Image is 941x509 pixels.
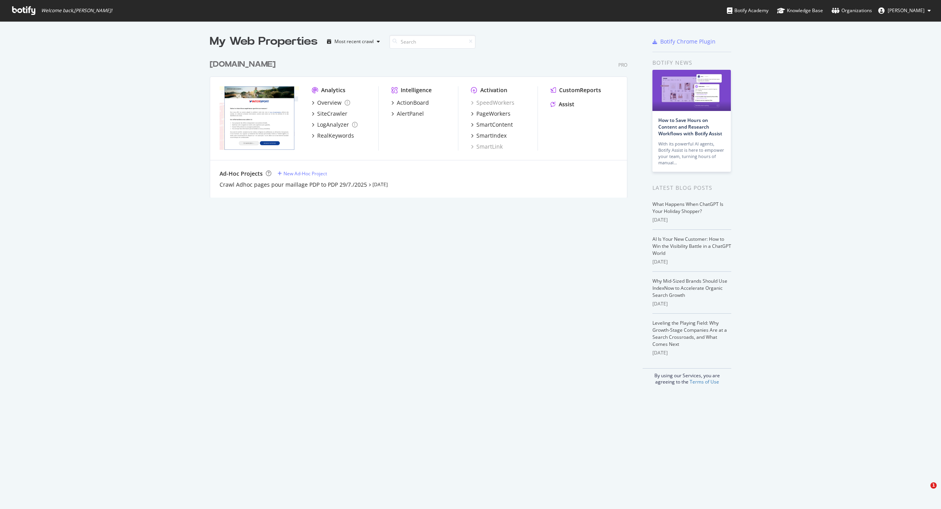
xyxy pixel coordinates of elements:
a: SmartContent [471,121,513,129]
div: ActionBoard [397,99,429,107]
div: My Web Properties [210,34,318,49]
a: CustomReports [550,86,601,94]
a: ActionBoard [391,99,429,107]
a: SmartIndex [471,132,507,140]
button: [PERSON_NAME] [872,4,937,17]
div: Knowledge Base [777,7,823,15]
div: [DATE] [652,216,731,224]
div: RealKeywords [317,132,354,140]
div: [DOMAIN_NAME] [210,59,276,70]
button: Most recent crawl [324,35,383,48]
a: PageWorkers [471,110,510,118]
a: Botify Chrome Plugin [652,38,716,45]
a: Assist [550,100,574,108]
span: Astrid Donnars [888,7,925,14]
a: AlertPanel [391,110,424,118]
div: CustomReports [559,86,601,94]
input: Search [389,35,476,49]
div: SiteCrawler [317,110,347,118]
div: Latest Blog Posts [652,184,731,192]
a: How to Save Hours on Content and Research Workflows with Botify Assist [658,117,722,137]
a: Crawl Adhoc pages pour maillage PDP to PDP 29/7./2025 [220,181,367,189]
a: Overview [312,99,350,107]
a: LogAnalyzer [312,121,358,129]
span: Welcome back, [PERSON_NAME] ! [41,7,112,14]
div: SmartContent [476,121,513,129]
div: Assist [559,100,574,108]
div: Botify Academy [727,7,768,15]
a: [DATE] [372,181,388,188]
div: Organizations [832,7,872,15]
a: SiteCrawler [312,110,347,118]
a: New Ad-Hoc Project [278,170,327,177]
div: Ad-Hoc Projects [220,170,263,178]
iframe: Intercom live chat [914,482,933,501]
a: RealKeywords [312,132,354,140]
a: AI Is Your New Customer: How to Win the Visibility Battle in a ChatGPT World [652,236,731,256]
div: grid [210,49,634,198]
a: SpeedWorkers [471,99,514,107]
div: With its powerful AI agents, Botify Assist is here to empower your team, turning hours of manual… [658,141,725,166]
a: What Happens When ChatGPT Is Your Holiday Shopper? [652,201,723,215]
a: SmartLink [471,143,503,151]
div: Overview [317,99,342,107]
div: Botify news [652,58,731,67]
div: SmartIndex [476,132,507,140]
a: [DOMAIN_NAME] [210,59,279,70]
span: 1 [930,482,937,489]
div: [DATE] [652,300,731,307]
div: LogAnalyzer [317,121,349,129]
a: Leveling the Playing Field: Why Growth-Stage Companies Are at a Search Crossroads, and What Comes... [652,320,727,347]
div: Activation [480,86,507,94]
div: AlertPanel [397,110,424,118]
div: PageWorkers [476,110,510,118]
div: Most recent crawl [334,39,374,44]
div: [DATE] [652,258,731,265]
a: Terms of Use [690,378,719,385]
div: Botify Chrome Plugin [660,38,716,45]
div: Analytics [321,86,345,94]
div: [DATE] [652,349,731,356]
div: New Ad-Hoc Project [283,170,327,177]
div: By using our Services, you are agreeing to the [643,368,731,385]
div: Pro [618,62,627,68]
div: Intelligence [401,86,432,94]
img: How to Save Hours on Content and Research Workflows with Botify Assist [652,70,731,111]
img: www.intersport.fr [220,86,299,150]
a: Why Mid-Sized Brands Should Use IndexNow to Accelerate Organic Search Growth [652,278,727,298]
